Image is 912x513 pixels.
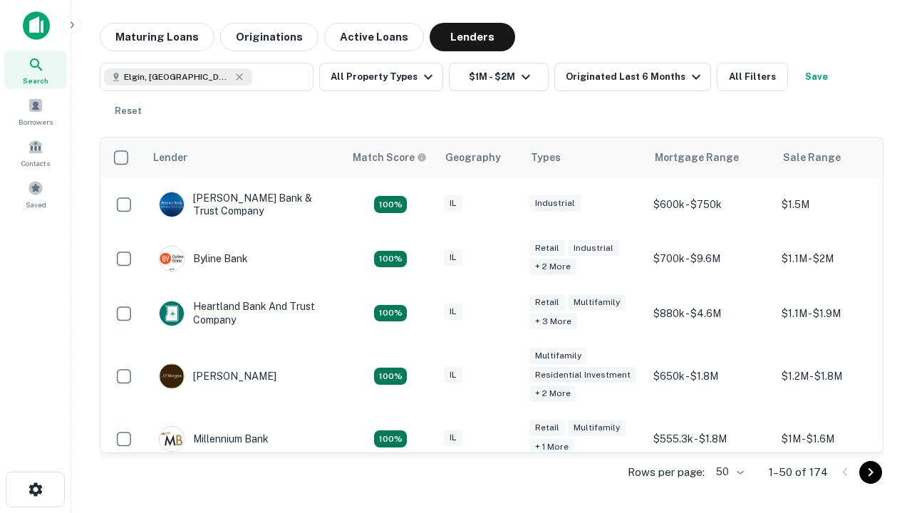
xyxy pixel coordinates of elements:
[449,63,549,91] button: $1M - $2M
[529,420,565,436] div: Retail
[100,23,214,51] button: Maturing Loans
[529,348,587,364] div: Multifamily
[4,133,67,172] a: Contacts
[374,251,407,268] div: Matching Properties: 18, hasApolloMatch: undefined
[529,313,577,330] div: + 3 more
[794,63,839,91] button: Save your search to get updates of matches that match your search criteria.
[21,157,50,169] span: Contacts
[23,11,50,40] img: capitalize-icon.png
[374,305,407,322] div: Matching Properties: 20, hasApolloMatch: undefined
[353,150,427,165] div: Capitalize uses an advanced AI algorithm to match your search with the best lender. The match sco...
[444,195,462,212] div: IL
[160,301,184,326] img: picture
[529,385,576,402] div: + 2 more
[159,300,330,326] div: Heartland Bank And Trust Company
[324,23,424,51] button: Active Loans
[160,192,184,217] img: picture
[19,116,53,128] span: Borrowers
[444,304,462,320] div: IL
[353,150,424,165] h6: Match Score
[159,246,248,271] div: Byline Bank
[566,68,705,85] div: Originated Last 6 Months
[4,51,67,89] a: Search
[710,462,746,482] div: 50
[568,294,626,311] div: Multifamily
[444,249,462,266] div: IL
[220,23,318,51] button: Originations
[554,63,711,91] button: Originated Last 6 Months
[160,364,184,388] img: picture
[529,240,565,256] div: Retail
[105,97,151,125] button: Reset
[646,232,774,286] td: $700k - $9.6M
[655,149,739,166] div: Mortgage Range
[774,412,903,466] td: $1M - $1.6M
[124,71,231,83] span: Elgin, [GEOGRAPHIC_DATA], [GEOGRAPHIC_DATA]
[859,461,882,484] button: Go to next page
[145,138,344,177] th: Lender
[374,430,407,447] div: Matching Properties: 16, hasApolloMatch: undefined
[344,138,437,177] th: Capitalize uses an advanced AI algorithm to match your search with the best lender. The match sco...
[841,353,912,422] iframe: Chat Widget
[774,177,903,232] td: $1.5M
[522,138,646,177] th: Types
[4,92,67,130] a: Borrowers
[374,368,407,385] div: Matching Properties: 24, hasApolloMatch: undefined
[774,341,903,413] td: $1.2M - $1.8M
[568,420,626,436] div: Multifamily
[437,138,522,177] th: Geography
[153,149,187,166] div: Lender
[529,294,565,311] div: Retail
[23,75,48,86] span: Search
[374,196,407,213] div: Matching Properties: 28, hasApolloMatch: undefined
[646,177,774,232] td: $600k - $750k
[160,247,184,271] img: picture
[717,63,788,91] button: All Filters
[646,286,774,340] td: $880k - $4.6M
[445,149,501,166] div: Geography
[568,240,619,256] div: Industrial
[646,138,774,177] th: Mortgage Range
[774,286,903,340] td: $1.1M - $1.9M
[159,363,276,389] div: [PERSON_NAME]
[529,367,636,383] div: Residential Investment
[628,464,705,481] p: Rows per page:
[529,195,581,212] div: Industrial
[646,341,774,413] td: $650k - $1.8M
[26,199,46,210] span: Saved
[769,464,828,481] p: 1–50 of 174
[774,138,903,177] th: Sale Range
[531,149,561,166] div: Types
[783,149,841,166] div: Sale Range
[160,427,184,451] img: picture
[444,367,462,383] div: IL
[430,23,515,51] button: Lenders
[319,63,443,91] button: All Property Types
[4,175,67,213] a: Saved
[159,426,269,452] div: Millennium Bank
[444,430,462,446] div: IL
[774,232,903,286] td: $1.1M - $2M
[646,412,774,466] td: $555.3k - $1.8M
[529,259,576,275] div: + 2 more
[159,192,330,217] div: [PERSON_NAME] Bank & Trust Company
[529,439,574,455] div: + 1 more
